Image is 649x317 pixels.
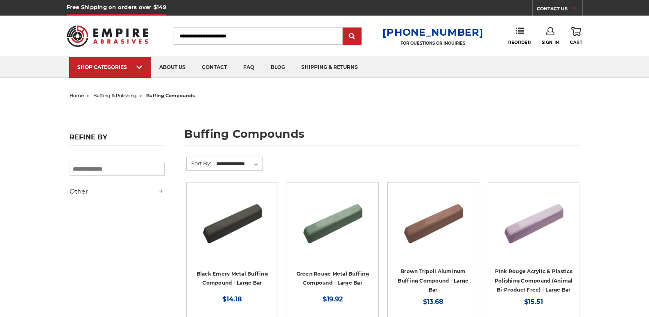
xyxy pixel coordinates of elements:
img: Pink Plastic Polishing Compound [501,188,566,254]
h1: buffing compounds [184,128,580,146]
span: Cart [570,40,582,45]
span: $19.92 [323,295,343,303]
input: Submit [344,28,360,45]
a: Pink Plastic Polishing Compound [494,188,573,268]
label: Sort By: [187,157,211,169]
span: $15.51 [524,298,543,306]
a: about us [151,57,194,78]
span: Sign In [542,40,559,45]
a: home [70,93,84,98]
span: $14.18 [222,295,242,303]
a: shipping & returns [293,57,366,78]
a: Pink Rouge Acrylic & Plastics Polishing Compound (Animal Bi-Product Free) - Large Bar [495,268,573,293]
div: SHOP CATEGORIES [77,64,143,70]
a: Brown Tripoli Aluminum Buffing Compound [393,188,473,268]
a: faq [235,57,262,78]
img: Black Stainless Steel Buffing Compound [199,188,265,254]
a: Reorder [508,27,531,45]
a: Black Emery Metal Buffing Compound - Large Bar [197,271,268,286]
a: [PHONE_NUMBER] [382,26,483,38]
p: FOR QUESTIONS OR INQUIRIES [382,41,483,46]
a: blog [262,57,293,78]
a: contact [194,57,235,78]
h5: Other [70,187,165,196]
a: Brown Tripoli Aluminum Buffing Compound - Large Bar [398,268,468,293]
span: $13.68 [423,298,443,306]
h5: Refine by [70,133,165,146]
a: Green Rouge Metal Buffing Compound - Large Bar [296,271,369,286]
a: Cart [570,27,582,45]
a: Black Stainless Steel Buffing Compound [192,188,272,268]
span: Reorder [508,40,531,45]
span: buffing compounds [146,93,195,98]
img: Green Rouge Aluminum Buffing Compound [300,188,365,254]
a: buffing & polishing [93,93,137,98]
a: Green Rouge Aluminum Buffing Compound [293,188,372,268]
img: Brown Tripoli Aluminum Buffing Compound [400,188,466,254]
a: CONTACT US [537,4,582,16]
img: Empire Abrasives [67,20,149,52]
select: Sort By: [215,158,262,170]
